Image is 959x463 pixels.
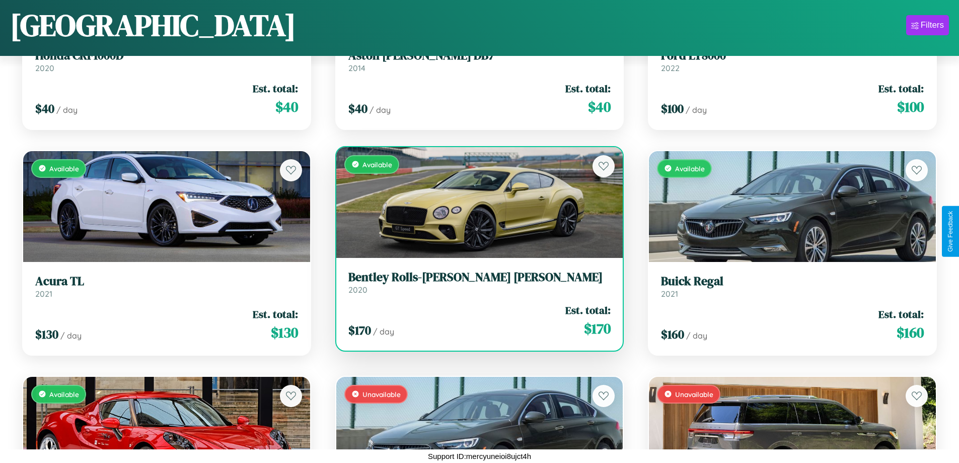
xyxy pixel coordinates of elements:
[348,322,371,339] span: $ 170
[35,274,298,299] a: Acura TL2021
[253,81,298,96] span: Est. total:
[370,105,391,115] span: / day
[588,97,611,117] span: $ 40
[686,105,707,115] span: / day
[348,270,611,295] a: Bentley Rolls-[PERSON_NAME] [PERSON_NAME]2020
[275,97,298,117] span: $ 40
[675,390,713,399] span: Unavailable
[906,15,949,35] button: Filters
[686,330,707,341] span: / day
[921,20,944,30] div: Filters
[35,274,298,289] h3: Acura TL
[253,307,298,321] span: Est. total:
[49,164,79,173] span: Available
[675,164,705,173] span: Available
[362,390,401,399] span: Unavailable
[348,48,611,73] a: Aston [PERSON_NAME] DB72014
[35,100,54,117] span: $ 40
[10,5,296,46] h1: [GEOGRAPHIC_DATA]
[348,270,611,285] h3: Bentley Rolls-[PERSON_NAME] [PERSON_NAME]
[584,318,611,339] span: $ 170
[35,48,298,63] h3: Honda CRF1000D
[661,289,678,299] span: 2021
[348,63,365,73] span: 2014
[878,81,924,96] span: Est. total:
[348,100,367,117] span: $ 40
[661,100,684,117] span: $ 100
[35,63,54,73] span: 2020
[897,322,924,343] span: $ 160
[49,390,79,399] span: Available
[60,330,82,341] span: / day
[428,449,531,463] p: Support ID: mercyuneioi8ujct4h
[947,211,954,252] div: Give Feedback
[35,326,58,343] span: $ 130
[661,274,924,299] a: Buick Regal2021
[348,285,367,295] span: 2020
[362,160,392,169] span: Available
[35,289,52,299] span: 2021
[897,97,924,117] span: $ 100
[565,303,611,317] span: Est. total:
[661,326,684,343] span: $ 160
[35,48,298,73] a: Honda CRF1000D2020
[661,48,924,63] h3: Ford LT8000
[878,307,924,321] span: Est. total:
[271,322,298,343] span: $ 130
[661,274,924,289] h3: Buick Regal
[565,81,611,96] span: Est. total:
[56,105,78,115] span: / day
[373,326,394,337] span: / day
[661,48,924,73] a: Ford LT80002022
[348,48,611,63] h3: Aston [PERSON_NAME] DB7
[661,63,680,73] span: 2022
